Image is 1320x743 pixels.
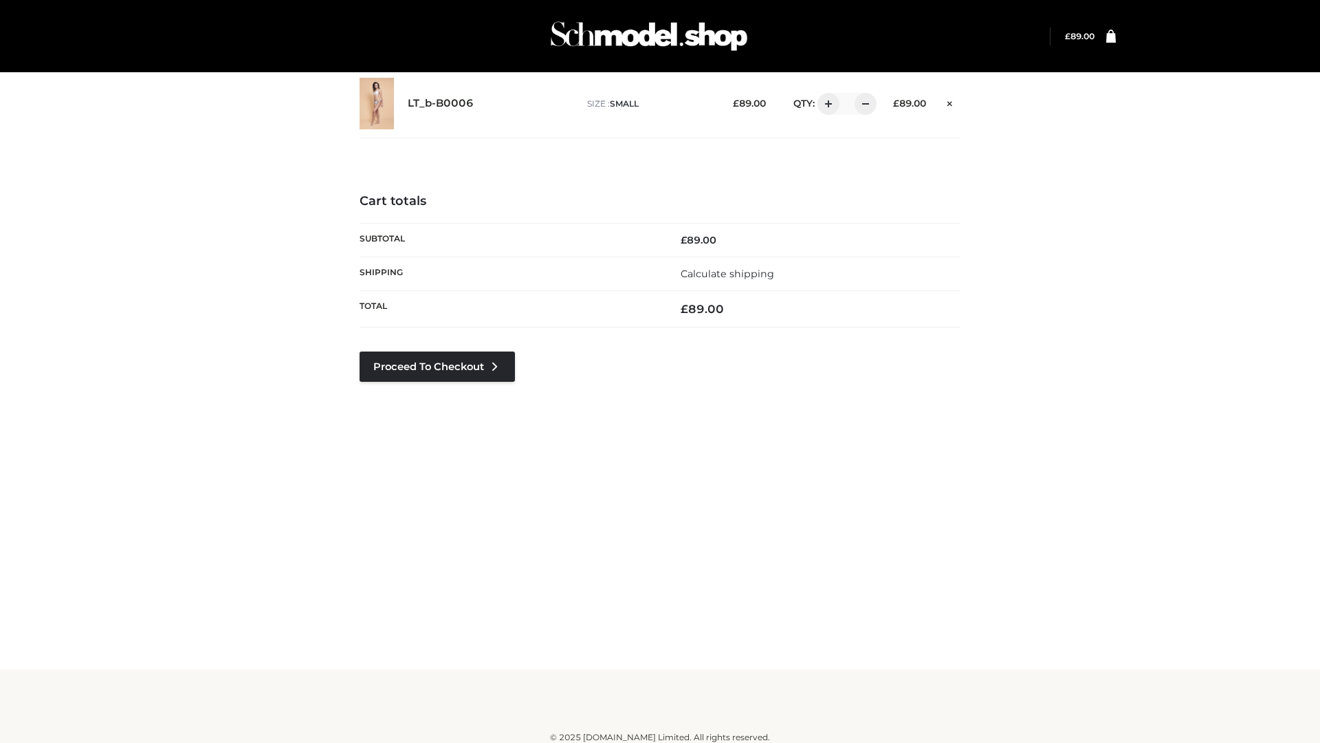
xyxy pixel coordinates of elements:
th: Total [360,291,660,327]
bdi: 89.00 [733,98,766,109]
th: Shipping [360,257,660,290]
span: £ [893,98,899,109]
div: QTY: [780,93,872,115]
img: Schmodel Admin 964 [546,9,752,63]
th: Subtotal [360,223,660,257]
bdi: 89.00 [1065,31,1094,41]
bdi: 89.00 [893,98,926,109]
h4: Cart totals [360,194,960,209]
span: £ [681,234,687,246]
span: £ [1065,31,1070,41]
bdi: 89.00 [681,302,724,316]
bdi: 89.00 [681,234,716,246]
a: Remove this item [940,93,960,111]
a: Calculate shipping [681,268,774,280]
span: SMALL [610,98,639,109]
p: size : [587,98,712,110]
a: LT_b-B0006 [408,97,474,110]
a: Proceed to Checkout [360,352,515,382]
a: £89.00 [1065,31,1094,41]
span: £ [681,302,688,316]
span: £ [733,98,739,109]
